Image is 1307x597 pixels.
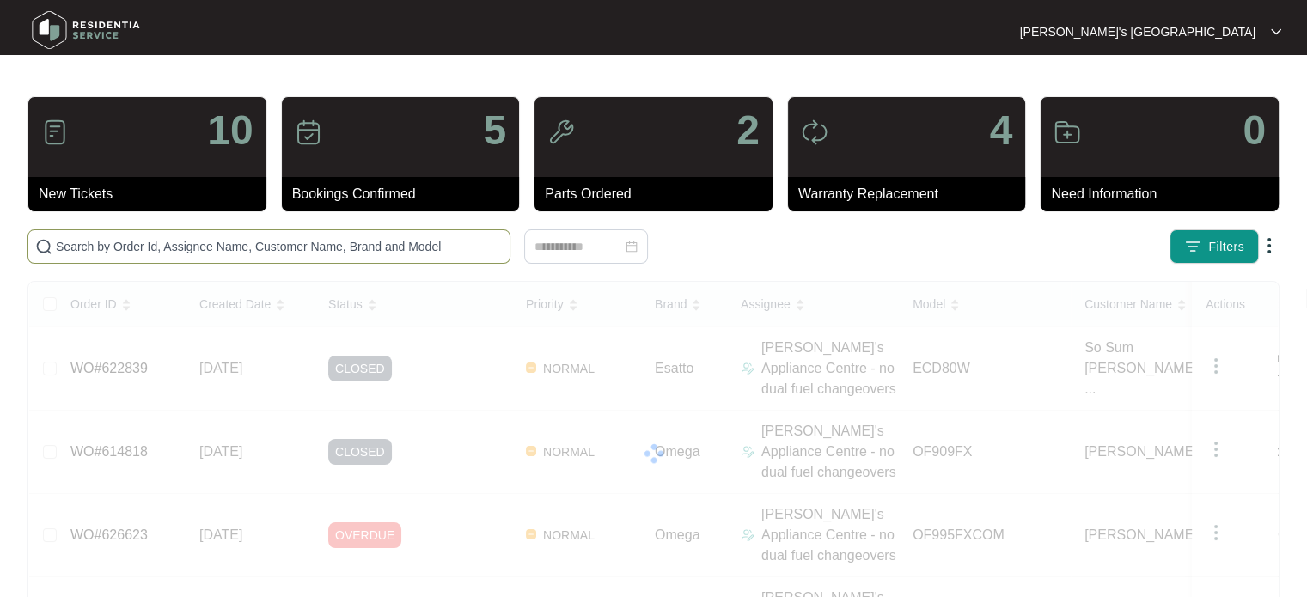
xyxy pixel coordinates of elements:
span: Filters [1208,238,1244,256]
p: 4 [990,110,1013,151]
p: New Tickets [39,184,266,204]
img: icon [295,119,322,146]
img: dropdown arrow [1259,235,1280,256]
img: icon [801,119,828,146]
img: icon [1054,119,1081,146]
img: icon [547,119,575,146]
p: Warranty Replacement [798,184,1026,204]
input: Search by Order Id, Assignee Name, Customer Name, Brand and Model [56,237,503,256]
img: search-icon [35,238,52,255]
p: Parts Ordered [545,184,773,204]
p: 5 [483,110,506,151]
p: 2 [736,110,760,151]
button: filter iconFilters [1170,229,1259,264]
img: filter icon [1184,238,1201,255]
p: Need Information [1051,184,1279,204]
p: 0 [1243,110,1266,151]
img: residentia service logo [26,4,146,56]
p: Bookings Confirmed [292,184,520,204]
p: [PERSON_NAME]'s [GEOGRAPHIC_DATA] [1020,23,1255,40]
p: 10 [207,110,253,151]
img: dropdown arrow [1271,27,1281,36]
img: icon [41,119,69,146]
